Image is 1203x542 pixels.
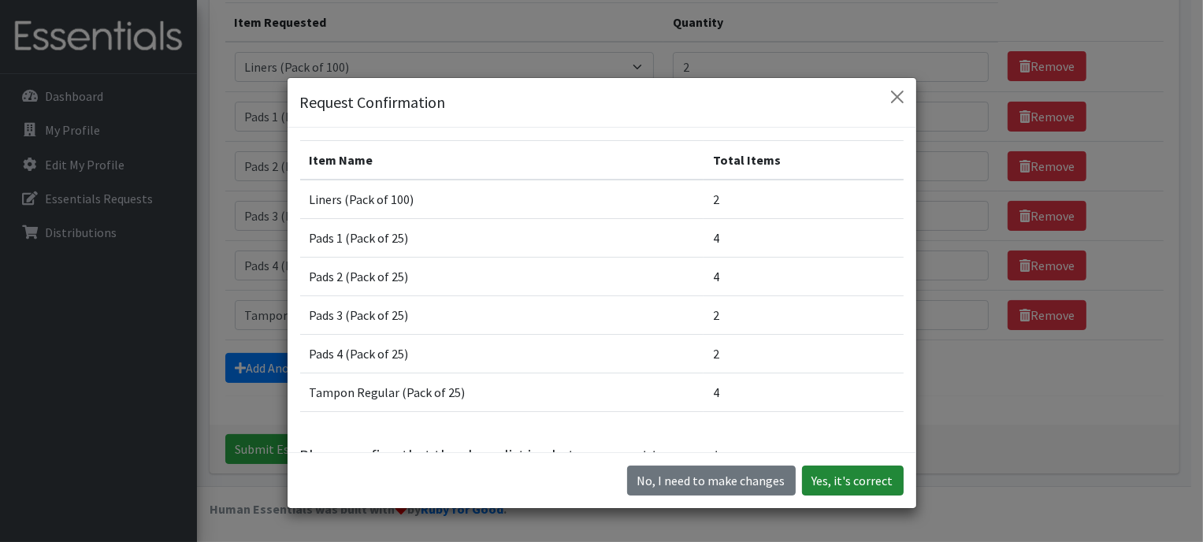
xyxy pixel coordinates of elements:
td: Pads 1 (Pack of 25) [300,218,704,257]
td: 4 [704,373,904,411]
button: Yes, it's correct [802,466,904,496]
td: 2 [704,180,904,219]
td: 2 [704,295,904,334]
button: No I need to make changes [627,466,796,496]
td: Pads 3 (Pack of 25) [300,295,704,334]
td: 4 [704,257,904,295]
td: 4 [704,218,904,257]
td: 2 [704,334,904,373]
h5: Request Confirmation [300,91,446,114]
td: Pads 2 (Pack of 25) [300,257,704,295]
td: Pads 4 (Pack of 25) [300,334,704,373]
th: Total Items [704,140,904,180]
td: Tampon Regular (Pack of 25) [300,373,704,411]
button: Close [885,84,910,110]
p: Please confirm that the above list is what you meant to request. [300,444,904,467]
td: Liners (Pack of 100) [300,180,704,219]
th: Item Name [300,140,704,180]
